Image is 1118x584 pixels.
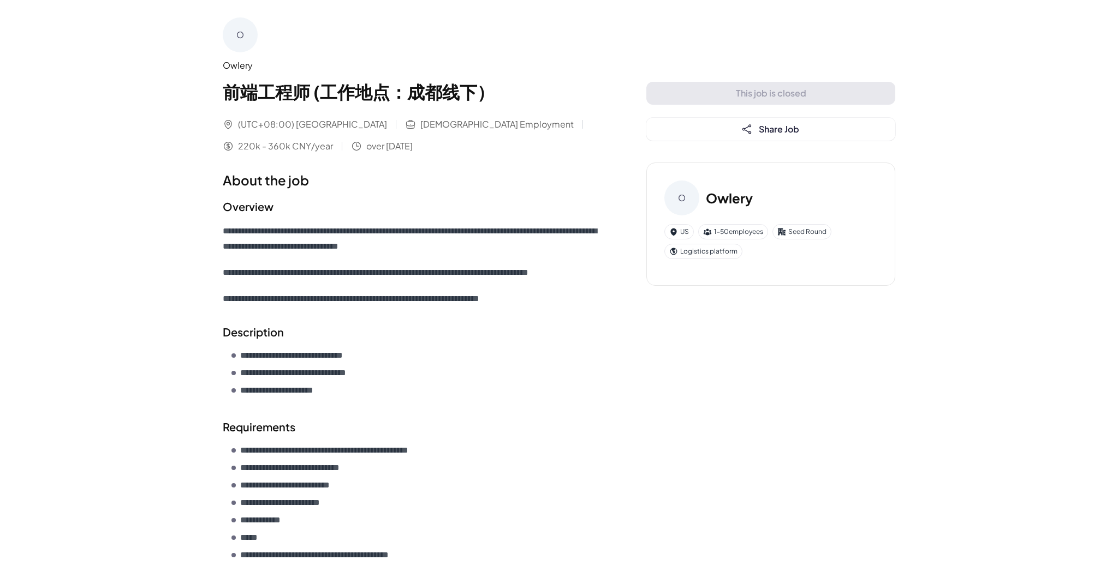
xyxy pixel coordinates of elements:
span: Share Job [759,123,799,135]
div: O [664,180,699,215]
div: US [664,224,694,239]
h3: Owlery [706,188,753,208]
span: [DEMOGRAPHIC_DATA] Employment [420,118,574,131]
span: over [DATE] [366,140,413,153]
div: Seed Round [772,224,831,239]
span: (UTC+08:00) [GEOGRAPHIC_DATA] [238,118,387,131]
h2: Requirements [223,419,603,435]
div: Owlery [223,59,603,72]
div: 1-50 employees [698,224,768,239]
span: 220k - 360k CNY/year [238,140,333,153]
h2: Description [223,324,603,340]
h2: Overview [223,198,603,215]
div: Logistics platform [664,244,742,259]
button: Share Job [646,118,895,141]
div: O [223,17,258,52]
h1: 前端工程师 (工作地点：成都线下） [223,79,603,105]
h1: About the job [223,170,603,190]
